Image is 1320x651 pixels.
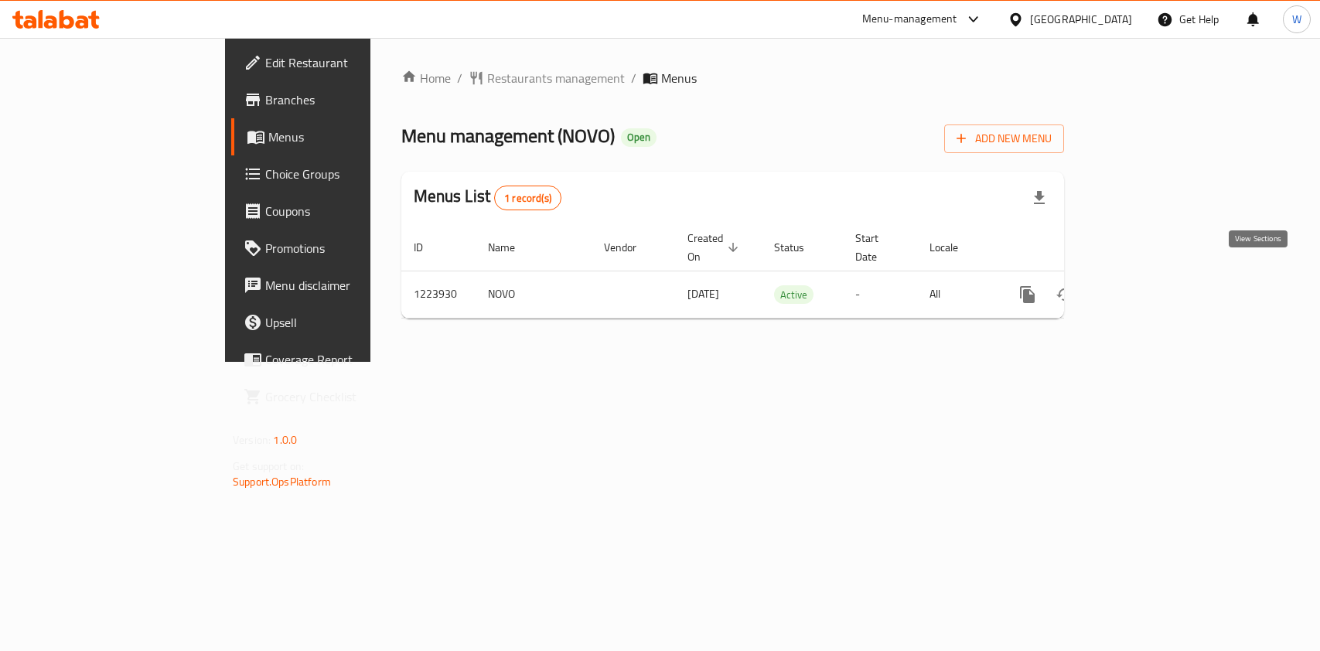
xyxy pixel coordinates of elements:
[231,267,445,304] a: Menu disclaimer
[1030,11,1132,28] div: [GEOGRAPHIC_DATA]
[469,69,625,87] a: Restaurants management
[1021,179,1058,216] div: Export file
[604,238,657,257] span: Vendor
[401,69,1064,87] nav: breadcrumb
[401,118,615,153] span: Menu management ( NOVO )
[1046,276,1083,313] button: Change Status
[265,53,433,72] span: Edit Restaurant
[997,224,1170,271] th: Actions
[621,128,657,147] div: Open
[774,285,813,304] div: Active
[265,276,433,295] span: Menu disclaimer
[774,286,813,304] span: Active
[231,341,445,378] a: Coverage Report
[265,239,433,257] span: Promotions
[494,186,561,210] div: Total records count
[917,271,997,318] td: All
[1292,11,1301,28] span: W
[487,69,625,87] span: Restaurants management
[631,69,636,87] li: /
[929,238,978,257] span: Locale
[621,131,657,144] span: Open
[476,271,592,318] td: NOVO
[265,202,433,220] span: Coupons
[273,430,297,450] span: 1.0.0
[231,230,445,267] a: Promotions
[414,185,561,210] h2: Menus List
[855,229,899,266] span: Start Date
[862,10,957,29] div: Menu-management
[233,456,304,476] span: Get support on:
[231,81,445,118] a: Branches
[488,238,535,257] span: Name
[231,378,445,415] a: Grocery Checklist
[687,284,719,304] span: [DATE]
[687,229,743,266] span: Created On
[265,313,433,332] span: Upsell
[231,44,445,81] a: Edit Restaurant
[265,387,433,406] span: Grocery Checklist
[265,350,433,369] span: Coverage Report
[957,129,1052,148] span: Add New Menu
[233,430,271,450] span: Version:
[231,193,445,230] a: Coupons
[231,118,445,155] a: Menus
[843,271,917,318] td: -
[231,155,445,193] a: Choice Groups
[944,124,1064,153] button: Add New Menu
[1009,276,1046,313] button: more
[495,191,561,206] span: 1 record(s)
[233,472,331,492] a: Support.OpsPlatform
[661,69,697,87] span: Menus
[265,165,433,183] span: Choice Groups
[268,128,433,146] span: Menus
[774,238,824,257] span: Status
[231,304,445,341] a: Upsell
[401,224,1170,319] table: enhanced table
[457,69,462,87] li: /
[265,90,433,109] span: Branches
[414,238,443,257] span: ID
